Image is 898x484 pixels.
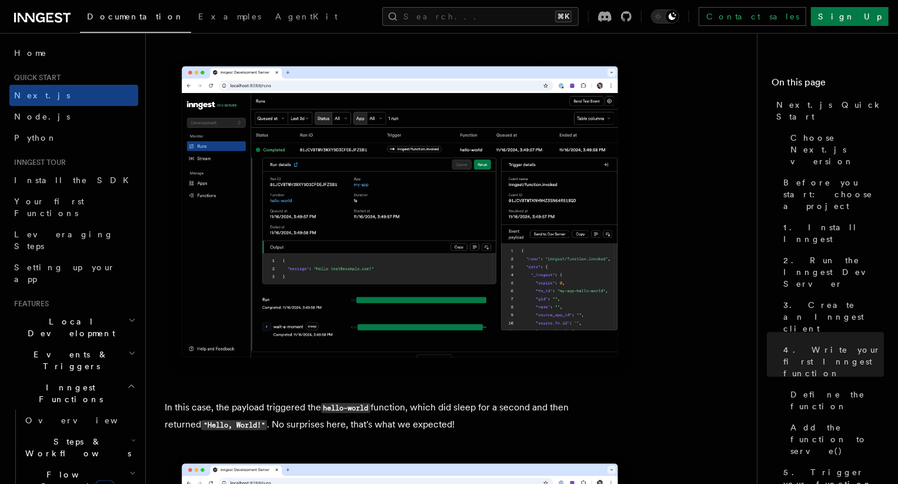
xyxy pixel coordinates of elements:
span: Your first Functions [14,197,84,218]
a: Your first Functions [9,191,138,224]
a: AgentKit [268,4,345,32]
span: Setting up your app [14,263,115,284]
a: Node.js [9,106,138,127]
span: 2. Run the Inngest Dev Server [783,254,884,290]
a: Next.js Quick Start [772,94,884,127]
span: Examples [198,12,261,21]
span: Node.js [14,112,70,121]
a: 2. Run the Inngest Dev Server [779,250,884,294]
span: 1. Install Inngest [783,221,884,245]
span: Home [14,47,47,59]
button: Inngest Functions [9,377,138,410]
code: hello-world [321,403,370,413]
span: Events & Triggers [9,349,128,372]
span: Quick start [9,73,61,82]
a: Home [9,42,138,64]
span: Local Development [9,316,128,339]
span: Documentation [87,12,184,21]
button: Search...⌘K [382,7,579,26]
a: Install the SDK [9,170,138,191]
a: Setting up your app [9,257,138,290]
a: Leveraging Steps [9,224,138,257]
span: Define the function [790,389,884,412]
code: "Hello, World!" [201,420,267,430]
span: Leveraging Steps [14,230,113,251]
a: Add the function to serve() [786,417,884,462]
a: Before you start: choose a project [779,172,884,217]
a: Overview [21,410,138,431]
span: Before you start: choose a project [783,177,884,212]
a: Next.js [9,85,138,106]
h4: On this page [772,75,884,94]
a: Documentation [80,4,191,33]
button: Toggle dark mode [651,9,679,24]
a: 1. Install Inngest [779,217,884,250]
span: Install the SDK [14,175,136,185]
a: 3. Create an Inngest client [779,294,884,339]
a: Contact sales [699,7,806,26]
a: Python [9,127,138,148]
span: Next.js [14,91,70,100]
p: In this case, the payload triggered the function, which did sleep for a second and then returned ... [165,399,635,433]
span: 3. Create an Inngest client [783,299,884,334]
kbd: ⌘K [555,11,572,22]
span: Python [14,133,57,142]
a: Choose Next.js version [786,127,884,172]
span: AgentKit [275,12,338,21]
span: Steps & Workflows [21,436,131,459]
a: Examples [191,4,268,32]
span: 4. Write your first Inngest function [783,344,884,379]
button: Events & Triggers [9,344,138,377]
img: Inngest Dev Server web interface's runs tab with a single completed run expanded [165,55,635,380]
span: Inngest Functions [9,382,127,405]
button: Steps & Workflows [21,431,138,464]
span: Add the function to serve() [790,422,884,457]
a: Define the function [786,384,884,417]
span: Choose Next.js version [790,132,884,167]
span: Next.js Quick Start [776,99,884,122]
button: Local Development [9,311,138,344]
span: Inngest tour [9,158,66,167]
a: 4. Write your first Inngest function [779,339,884,384]
a: Sign Up [811,7,889,26]
span: Features [9,299,49,309]
span: Overview [25,416,146,425]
